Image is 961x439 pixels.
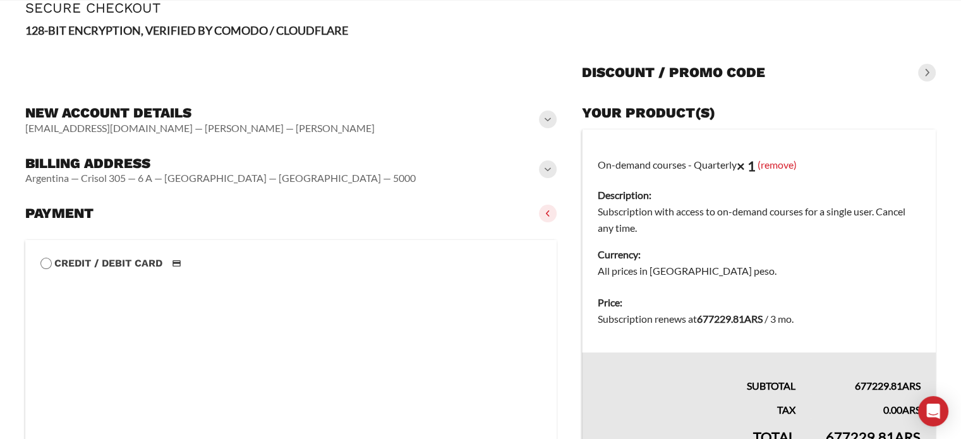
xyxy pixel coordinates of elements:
[598,203,921,236] dd: Subscription with access to on-demand courses for a single user. Cancel any time.
[25,122,375,135] vaadin-horizontal-layout: [EMAIL_ADDRESS][DOMAIN_NAME] — [PERSON_NAME] — [PERSON_NAME]
[25,155,416,172] h3: Billing address
[883,404,921,416] bdi: 0.00
[598,313,794,325] span: Subscription renews at .
[697,313,763,325] bdi: 677229.81
[582,129,936,287] td: On-demand courses - Quarterly
[737,157,756,174] strong: × 1
[918,396,948,426] div: Open Intercom Messenger
[902,404,921,416] span: ARS
[598,294,921,311] dt: Price:
[25,23,348,37] strong: 128-BIT ENCRYPTION, VERIFIED BY COMODO / CLOUDFLARE
[855,380,921,392] bdi: 677229.81
[40,255,541,272] label: Credit / Debit Card
[582,64,765,81] h3: Discount / promo code
[582,352,811,394] th: Subtotal
[902,380,921,392] span: ARS
[582,394,811,418] th: Tax
[758,158,797,170] a: (remove)
[744,313,763,325] span: ARS
[25,104,375,122] h3: New account details
[598,263,921,279] dd: All prices in [GEOGRAPHIC_DATA] peso.
[165,256,188,271] img: Credit / Debit Card
[25,172,416,184] vaadin-horizontal-layout: Argentina — Crisol 305 — 6 A — [GEOGRAPHIC_DATA] — [GEOGRAPHIC_DATA] — 5000
[25,205,94,222] h3: Payment
[765,313,792,325] span: / 3 mo
[598,187,921,203] dt: Description:
[40,258,52,269] input: Credit / Debit CardCredit / Debit Card
[598,246,921,263] dt: Currency:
